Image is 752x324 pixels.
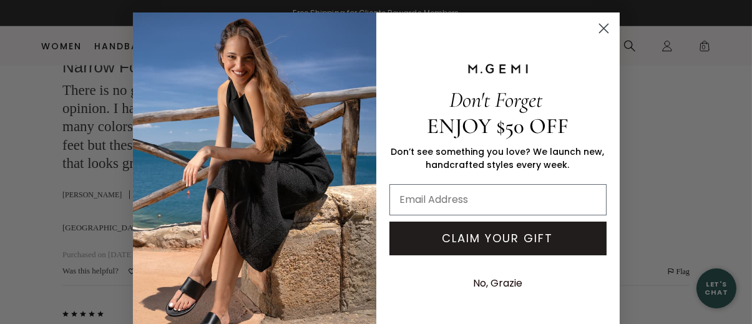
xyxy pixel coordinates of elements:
[467,63,529,74] img: M.GEMI
[391,145,605,171] span: Don’t see something you love? We launch new, handcrafted styles every week.
[427,113,569,139] span: ENJOY $50 OFF
[593,17,615,39] button: Close dialog
[467,268,529,299] button: No, Grazie
[389,184,607,215] input: Email Address
[449,87,542,113] span: Don't Forget
[389,222,607,255] button: CLAIM YOUR GIFT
